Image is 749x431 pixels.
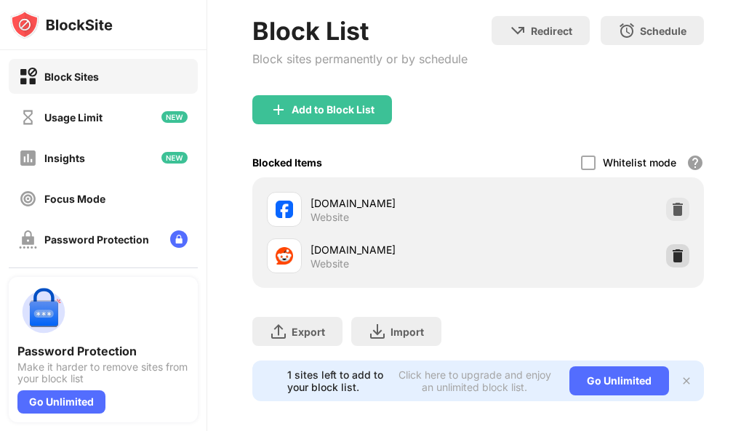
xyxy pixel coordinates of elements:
div: Blocked Items [252,156,322,169]
div: Website [311,257,349,270]
div: Block sites permanently or by schedule [252,52,468,66]
div: Export [292,326,325,338]
div: [DOMAIN_NAME] [311,242,478,257]
img: x-button.svg [681,375,692,387]
div: Password Protection [17,344,189,358]
div: Website [311,211,349,224]
div: Block Sites [44,71,99,83]
div: 1 sites left to add to your block list. [287,368,388,393]
div: Usage Limit [44,111,103,124]
div: Import [390,326,424,338]
div: Click here to upgrade and enjoy an unlimited block list. [397,368,552,393]
img: favicons [276,247,293,265]
div: Make it harder to remove sites from your block list [17,361,189,384]
img: push-password-protection.svg [17,286,70,338]
div: Schedule [640,25,686,37]
img: insights-off.svg [19,149,37,167]
div: Insights [44,152,85,164]
img: block-on.svg [19,68,37,86]
img: new-icon.svg [161,152,188,164]
div: Whitelist mode [603,156,676,169]
div: Go Unlimited [569,366,669,395]
img: favicons [276,201,293,218]
img: logo-blocksite.svg [10,10,113,39]
div: Block List [252,16,468,46]
div: Password Protection [44,233,149,246]
img: focus-off.svg [19,190,37,208]
div: Add to Block List [292,104,374,116]
div: Focus Mode [44,193,105,205]
div: Redirect [531,25,572,37]
img: lock-menu.svg [170,230,188,248]
div: [DOMAIN_NAME] [311,196,478,211]
img: password-protection-off.svg [19,230,37,249]
img: time-usage-off.svg [19,108,37,126]
div: Go Unlimited [17,390,105,414]
img: new-icon.svg [161,111,188,123]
